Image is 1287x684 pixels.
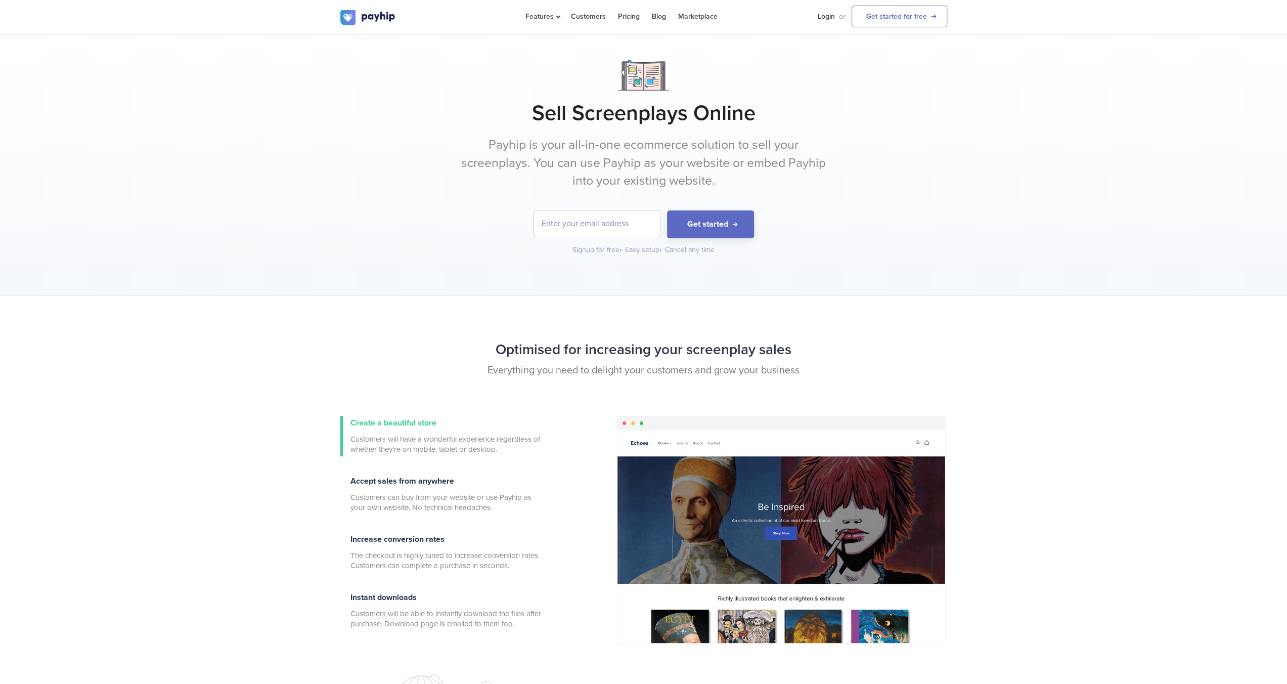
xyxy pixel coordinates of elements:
span: Customers can buy from your website or use Payhip as your own website. No technical headaches. [350,492,543,512]
span: Customers will be able to instantly download the files after purchase. Download page is emailed t... [350,609,543,629]
div: Signup for free [572,245,623,255]
span: Customers will have a wonderful experience regardless of whether they're on mobile, tablet or des... [350,434,543,454]
h1: Sell Screenplays Online [340,101,947,126]
span: Instant downloads [350,592,417,603]
div: Cancel any time [665,245,715,255]
a: Instant downloads Customers will be able to instantly download the files after purchase. Download... [340,590,543,631]
h2: Optimised for increasing your screenplay sales [340,336,947,363]
span: Increase conversion rates [350,534,445,544]
span: • [619,245,622,254]
a: Get started for free [852,6,947,27]
div: Easy setup [625,245,663,255]
span: Accept sales from anywhere [350,476,454,486]
span: Create a beautiful store [350,418,436,428]
img: logo.svg [340,10,396,25]
a: Create a beautiful store Customers will have a wonderful experience regardless of whether they're... [340,416,543,456]
span: • [659,245,662,254]
button: Get started [667,210,754,238]
span: The checkout is highly tuned to increase conversion rates. Customers can complete a purchase in s... [350,550,543,571]
span: Features [525,12,559,21]
p: Payhip is your all-in-one ecommerce solution to sell your screenplays. You can use Payhip as your... [454,136,833,190]
a: Increase conversion rates The checkout is highly tuned to increase conversion rates. Customers ca... [340,532,543,573]
a: Accept sales from anywhere Customers can buy from your website or use Payhip as your own website.... [340,474,543,515]
input: Enter your email address [534,210,660,237]
p: Everything you need to delight your customers and grow your business [340,363,947,378]
img: Notebook.png [618,60,669,91]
